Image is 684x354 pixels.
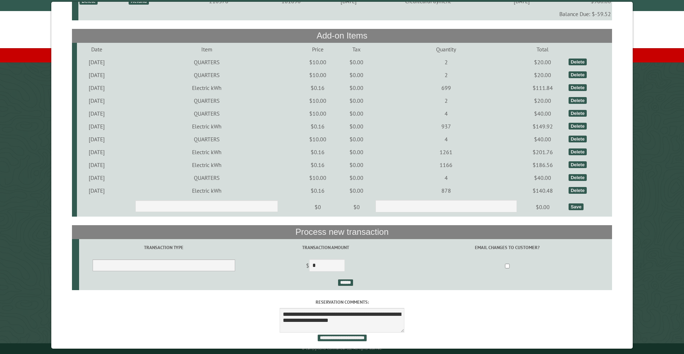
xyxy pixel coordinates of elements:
td: 4 [374,107,518,120]
td: [DATE] [77,158,117,171]
td: 699 [374,81,518,94]
td: $0.00 [339,120,374,133]
td: 2 [374,69,518,81]
td: Electric kWh [117,146,296,158]
td: [DATE] [77,184,117,197]
td: QUARTERS [117,69,296,81]
td: 2 [374,94,518,107]
td: [DATE] [77,146,117,158]
td: $149.92 [518,120,568,133]
td: $0.00 [339,133,374,146]
div: Delete [569,174,587,181]
td: Electric kWh [117,184,296,197]
td: $20.00 [518,69,568,81]
div: Delete [569,148,587,155]
td: 878 [374,184,518,197]
div: Delete [569,187,587,194]
td: $20.00 [518,94,568,107]
td: $ [249,256,403,276]
td: $10.00 [296,133,339,146]
td: QUARTERS [117,133,296,146]
label: Transaction Type [80,244,248,251]
td: Tax [339,43,374,56]
div: Delete [569,97,587,104]
td: $201.76 [518,146,568,158]
td: $0.16 [296,146,339,158]
th: Add-on Items [72,29,612,42]
label: Email changes to customer? [404,244,611,251]
th: Process new transaction [72,225,612,239]
td: $0.00 [339,81,374,94]
td: Electric kWh [117,158,296,171]
td: 2 [374,56,518,69]
td: $0.00 [339,158,374,171]
td: $0.00 [339,56,374,69]
td: 1261 [374,146,518,158]
td: [DATE] [77,81,117,94]
td: $111.84 [518,81,568,94]
td: Quantity [374,43,518,56]
td: $0.00 [339,146,374,158]
td: $0.00 [339,69,374,81]
td: QUARTERS [117,171,296,184]
div: Delete [569,136,587,142]
td: Price [296,43,339,56]
td: Item [117,43,296,56]
td: 937 [374,120,518,133]
td: [DATE] [77,171,117,184]
td: Electric kWh [117,120,296,133]
td: $0.16 [296,158,339,171]
td: $40.00 [518,107,568,120]
td: $40.00 [518,171,568,184]
td: Date [77,43,117,56]
td: [DATE] [77,107,117,120]
td: $40.00 [518,133,568,146]
label: Transaction Amount [250,244,401,251]
td: $0.00 [339,184,374,197]
td: $10.00 [296,69,339,81]
div: Save [569,203,584,210]
td: $0.16 [296,81,339,94]
td: [DATE] [77,133,117,146]
td: $10.00 [296,171,339,184]
td: QUARTERS [117,94,296,107]
td: $0.00 [339,171,374,184]
td: $10.00 [296,94,339,107]
div: Delete [569,161,587,168]
label: Reservation comments: [72,299,612,305]
td: Total [518,43,568,56]
td: $0 [339,197,374,217]
td: 4 [374,133,518,146]
div: Delete [569,71,587,78]
td: [DATE] [77,69,117,81]
td: $10.00 [296,107,339,120]
small: © Campground Commander LLC. All rights reserved. [302,346,382,351]
td: $140.48 [518,184,568,197]
td: Electric kWh [117,81,296,94]
td: $0 [296,197,339,217]
td: 4 [374,171,518,184]
td: [DATE] [77,56,117,69]
td: [DATE] [77,94,117,107]
td: [DATE] [77,120,117,133]
td: $0.00 [518,197,568,217]
div: Delete [569,84,587,91]
td: $20.00 [518,56,568,69]
td: $0.16 [296,184,339,197]
div: Delete [569,110,587,117]
td: $0.16 [296,120,339,133]
td: $0.00 [339,107,374,120]
td: Balance Due: $-59.52 [78,7,612,20]
td: QUARTERS [117,56,296,69]
td: 1166 [374,158,518,171]
td: QUARTERS [117,107,296,120]
td: $10.00 [296,56,339,69]
td: $186.56 [518,158,568,171]
div: Delete [569,59,587,65]
div: Delete [569,123,587,130]
td: $0.00 [339,94,374,107]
